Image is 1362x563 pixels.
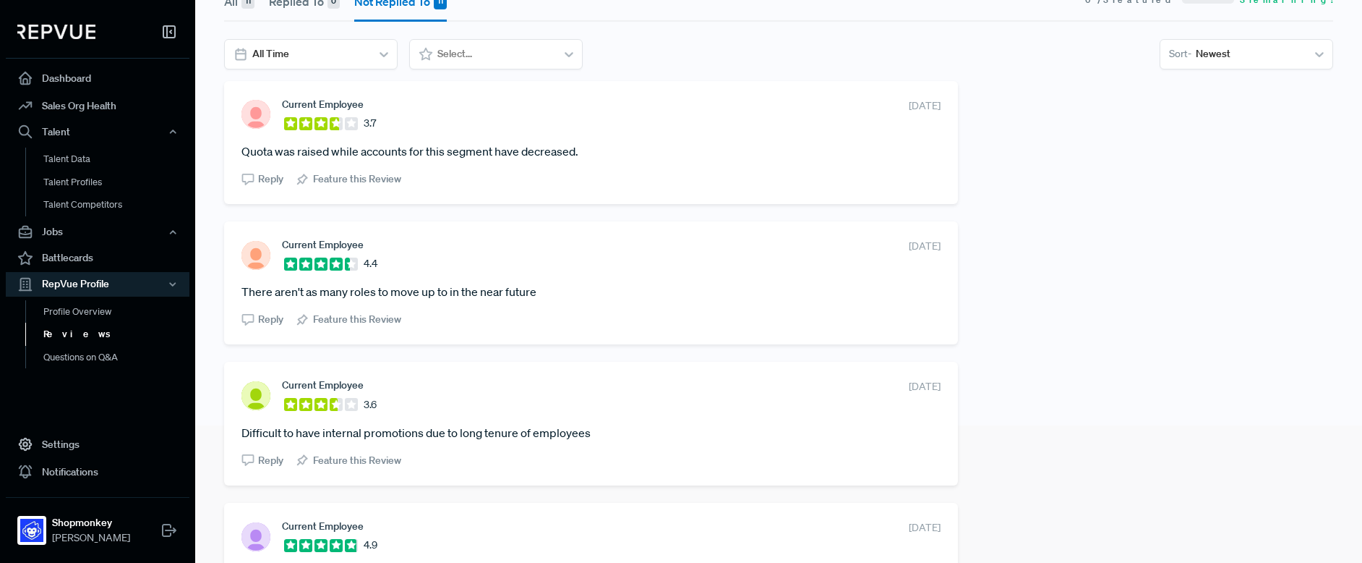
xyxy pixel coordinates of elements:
span: 4.4 [364,256,377,271]
span: Current Employee [282,520,364,532]
span: [DATE] [909,98,941,114]
a: Profile Overview [25,300,209,323]
button: Jobs [6,220,189,245]
a: Battlecards [6,245,189,272]
strong: Shopmonkey [52,515,130,530]
span: Feature this Review [313,312,401,327]
a: Notifications [6,458,189,486]
span: Reply [258,453,283,468]
span: Feature this Review [313,172,401,187]
a: Talent Competitors [25,193,209,216]
article: There aren't as many roles to move up to in the near future [241,283,941,300]
span: Reply [258,312,283,327]
span: [PERSON_NAME] [52,530,130,546]
span: Feature this Review [313,453,401,468]
span: Sort - [1169,46,1191,62]
span: Current Employee [282,98,364,110]
span: Current Employee [282,239,364,250]
img: Shopmonkey [20,519,43,542]
a: Talent Data [25,148,209,171]
span: 3.7 [364,116,376,131]
img: RepVue [17,25,95,39]
a: Questions on Q&A [25,346,209,369]
span: [DATE] [909,239,941,254]
a: Sales Org Health [6,92,189,119]
span: Current Employee [282,379,364,391]
span: 4.9 [364,538,377,553]
a: Settings [6,431,189,458]
button: RepVue Profile [6,272,189,297]
span: Reply [258,172,283,187]
span: [DATE] [909,379,941,394]
span: [DATE] [909,520,941,536]
a: Reviews [25,323,209,346]
article: Quota was raised while accounts for this segment have decreased. [241,143,941,160]
button: Talent [6,119,189,144]
a: Talent Profiles [25,171,209,194]
a: ShopmonkeyShopmonkey[PERSON_NAME] [6,497,189,551]
a: Dashboard [6,64,189,92]
article: Difficult to have internal promotions due to long tenure of employees [241,424,941,441]
span: 3.6 [364,397,377,412]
